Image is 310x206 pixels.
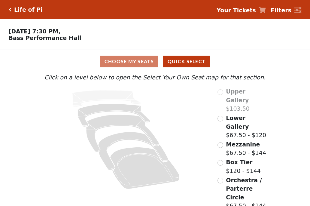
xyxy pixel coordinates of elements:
strong: Filters [271,7,291,14]
span: Orchestra / Parterre Circle [226,177,262,201]
path: Upper Gallery - Seats Available: 0 [72,90,141,107]
a: Click here to go back to filters [9,8,11,12]
label: $103.50 [226,87,267,113]
label: $67.50 - $120 [226,114,267,140]
strong: Your Tickets [217,7,256,14]
button: Quick Select [163,56,210,67]
a: Your Tickets [217,6,266,15]
span: Box Tier [226,159,252,165]
p: Click on a level below to open the Select Your Own Seat map for that section. [43,73,267,82]
span: Upper Gallery [226,88,249,103]
h5: Life of Pi [14,6,43,13]
a: Filters [271,6,301,15]
label: $67.50 - $144 [226,140,266,157]
path: Lower Gallery - Seats Available: 129 [78,104,150,127]
label: $120 - $144 [226,158,261,175]
span: Mezzanine [226,141,260,148]
span: Lower Gallery [226,115,249,130]
path: Orchestra / Parterre Circle - Seats Available: 38 [110,147,180,189]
